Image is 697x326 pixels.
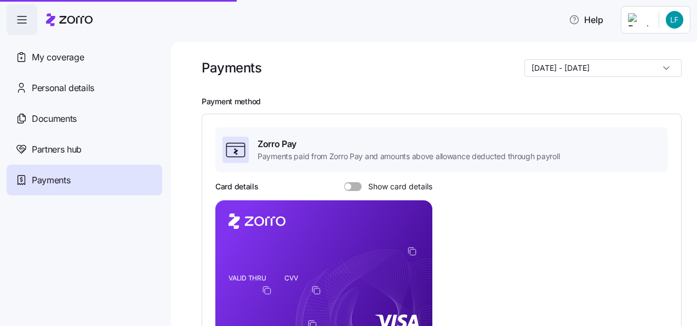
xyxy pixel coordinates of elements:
span: My coverage [32,50,84,64]
a: Documents [7,103,162,134]
span: Payments paid from Zorro Pay and amounts above allowance deducted through payroll [258,151,559,162]
h3: Card details [215,181,259,192]
h2: Payment method [202,97,682,107]
a: Payments [7,165,162,195]
img: Employer logo [628,13,650,26]
span: Personal details [32,81,94,95]
img: 26ab7ebee708a901cfd34e7f4ace8b36 [666,11,683,29]
button: copy-to-clipboard [407,246,417,256]
span: Payments [32,173,70,187]
button: copy-to-clipboard [311,285,321,295]
a: My coverage [7,42,162,72]
span: Partners hub [32,143,82,156]
a: Partners hub [7,134,162,165]
span: Documents [32,112,77,126]
tspan: CVV [284,274,298,283]
h1: Payments [202,59,261,76]
button: copy-to-clipboard [262,285,272,295]
span: Help [569,13,603,26]
span: Zorro Pay [258,137,559,151]
a: Personal details [7,72,162,103]
span: Show card details [362,182,432,191]
tspan: VALID THRU [228,274,266,283]
button: Help [560,9,612,31]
